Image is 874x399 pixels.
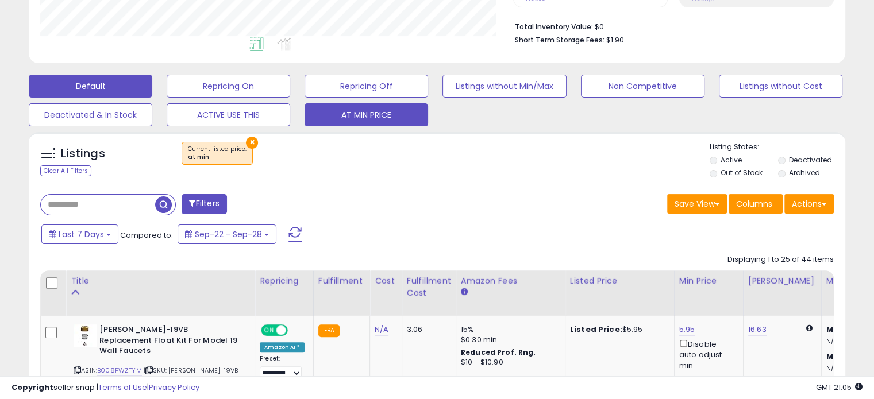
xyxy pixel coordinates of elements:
[721,155,742,165] label: Active
[570,275,669,287] div: Listed Price
[461,275,560,287] div: Amazon Fees
[178,224,276,244] button: Sep-22 - Sep-28
[182,194,226,214] button: Filters
[59,228,104,240] span: Last 7 Days
[41,224,118,244] button: Last 7 Days
[246,137,258,149] button: ×
[99,324,239,359] b: [PERSON_NAME]-19VB Replacement Float Kit For Model 19 Wall Faucets
[29,75,152,98] button: Default
[260,342,305,352] div: Amazon AI *
[816,382,863,393] span: 2025-10-6 21:05 GMT
[305,103,428,126] button: AT MIN PRICE
[729,194,783,214] button: Columns
[40,165,91,176] div: Clear All Filters
[286,326,305,335] span: OFF
[442,75,566,98] button: Listings without Min/Max
[515,22,593,32] b: Total Inventory Value:
[788,155,831,165] label: Deactivated
[61,146,105,162] h5: Listings
[11,382,199,393] div: seller snap | |
[826,351,846,362] b: Max:
[188,145,247,162] span: Current listed price :
[305,75,428,98] button: Repricing Off
[262,326,276,335] span: ON
[149,382,199,393] a: Privacy Policy
[721,168,763,177] label: Out of Stock
[570,324,622,335] b: Listed Price:
[788,168,819,177] label: Archived
[679,275,738,287] div: Min Price
[570,324,665,335] div: $5.95
[461,347,536,357] b: Reduced Prof. Rng.
[260,355,305,381] div: Preset:
[710,142,845,153] p: Listing States:
[375,275,397,287] div: Cost
[461,358,556,367] div: $10 - $10.90
[375,324,388,335] a: N/A
[98,382,147,393] a: Terms of Use
[407,324,447,335] div: 3.06
[120,230,173,241] span: Compared to:
[195,228,262,240] span: Sep-22 - Sep-28
[727,254,834,265] div: Displaying 1 to 25 of 44 items
[461,335,556,345] div: $0.30 min
[461,324,556,335] div: 15%
[748,324,767,335] a: 16.63
[748,275,817,287] div: [PERSON_NAME]
[74,324,97,347] img: 41vHTTO0BLL._SL40_.jpg
[188,153,247,161] div: at min
[736,198,772,210] span: Columns
[515,19,825,33] li: $0
[719,75,842,98] button: Listings without Cost
[407,275,451,299] div: Fulfillment Cost
[167,75,290,98] button: Repricing On
[71,275,250,287] div: Title
[784,194,834,214] button: Actions
[515,35,605,45] b: Short Term Storage Fees:
[318,324,340,337] small: FBA
[318,275,365,287] div: Fulfillment
[679,338,734,371] div: Disable auto adjust min
[606,34,624,45] span: $1.90
[667,194,727,214] button: Save View
[679,324,695,335] a: 5.95
[11,382,53,393] strong: Copyright
[581,75,704,98] button: Non Competitive
[167,103,290,126] button: ACTIVE USE THIS
[826,324,844,335] b: Min:
[461,287,468,297] small: Amazon Fees.
[260,275,309,287] div: Repricing
[29,103,152,126] button: Deactivated & In Stock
